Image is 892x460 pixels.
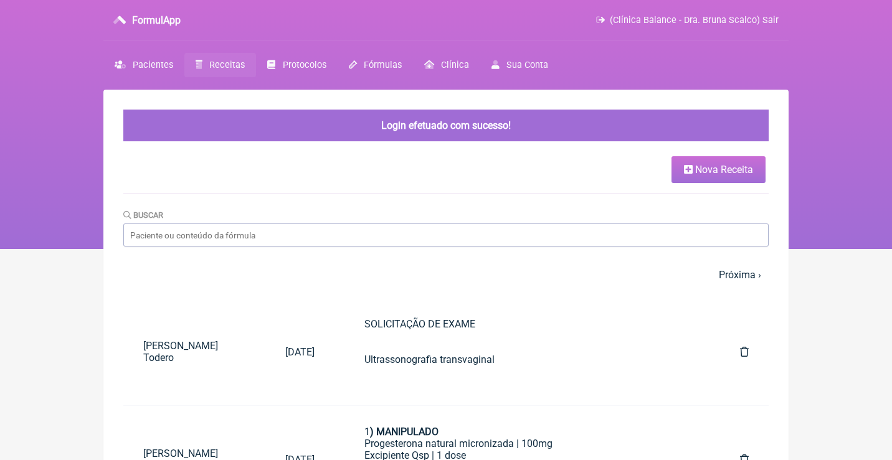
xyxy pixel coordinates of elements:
[364,426,690,438] div: 1
[344,308,710,395] a: SOLICITAÇÃO DE EXAMEUltrassonografia transvaginalㅤ
[103,53,184,77] a: Pacientes
[610,15,779,26] span: (Clínica Balance - Dra. Bruna Scalco) Sair
[256,53,337,77] a: Protocolos
[123,110,769,141] div: Login efetuado com sucesso!
[132,14,181,26] h3: FormulApp
[123,330,265,373] a: [PERSON_NAME] Todero
[123,210,163,220] label: Buscar
[695,164,753,176] span: Nova Receita
[480,53,559,77] a: Sua Conta
[123,223,769,246] input: Paciente ou conteúdo da fórmula
[413,53,480,77] a: Clínica
[719,269,761,281] a: Próxima ›
[364,60,402,70] span: Fórmulas
[596,15,779,26] a: (Clínica Balance - Dra. Bruna Scalco) Sair
[265,336,334,368] a: [DATE]
[671,156,766,183] a: Nova Receita
[441,60,469,70] span: Clínica
[370,426,439,438] strong: ) MANIPULADO
[364,438,690,449] div: Progesterona natural micronizada | 100mg
[338,53,413,77] a: Fórmulas
[283,60,326,70] span: Protocolos
[506,60,548,70] span: Sua Conta
[364,318,690,402] div: SOLICITAÇÃO DE EXAME Ultrassonografia transvaginal ㅤ
[209,60,245,70] span: Receitas
[184,53,256,77] a: Receitas
[133,60,173,70] span: Pacientes
[123,261,769,288] nav: pager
